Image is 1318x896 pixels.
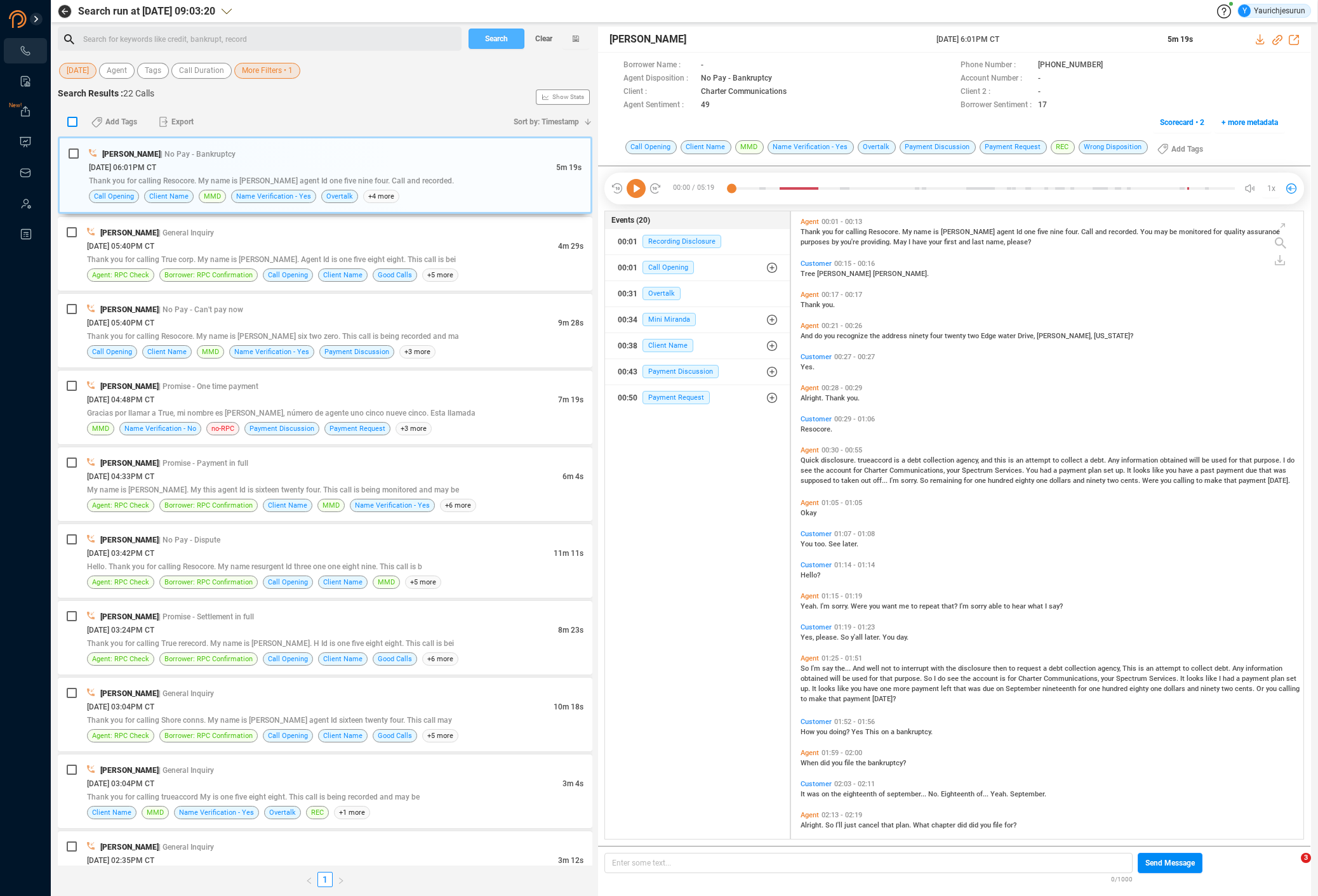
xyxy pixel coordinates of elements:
[159,459,248,468] span: | Promise - Payment in full
[956,456,981,464] span: agency,
[58,371,592,444] div: [PERSON_NAME]| Promise - One time payment[DATE] 04:48PM CT7m 19sGracias por llamar a True, mi nom...
[554,549,583,558] span: 11m 11s
[801,540,815,548] span: You
[87,395,154,404] span: [DATE] 04:48PM CT
[1121,477,1142,485] span: cents.
[234,63,300,79] button: More Filters • 1
[59,63,97,79] button: [DATE]
[1246,466,1259,475] span: due
[1015,477,1036,485] span: eighty
[211,423,234,435] span: no-RPC
[506,112,592,132] button: Sort by: Timestamp
[58,524,592,598] div: [PERSON_NAME]| No Pay - Dispute[DATE] 03:42PM CT11m 11sHello. Thank you for calling Resocore. My ...
[1196,477,1204,485] span: to
[9,93,22,118] span: New!
[947,466,962,475] span: your
[914,228,933,236] span: name
[514,112,579,132] span: Sort by: Timestamp
[832,602,851,610] span: sorry.
[889,466,947,475] span: Communications,
[605,281,790,306] button: 00:31Overtalk
[92,346,132,358] span: Call Opening
[87,332,459,341] span: Thank you for calling Resocore. My name is [PERSON_NAME] six two zero. This call is being recorde...
[87,485,459,494] span: My name is [PERSON_NAME]. My this agent Id is sixteen twenty four. This call is being monitored a...
[894,456,902,464] span: is
[902,456,907,464] span: a
[1053,466,1059,475] span: a
[797,214,1303,838] div: grid
[1081,228,1095,236] span: Call
[642,365,719,378] span: Payment Discussion
[861,238,893,246] span: providing.
[618,310,637,330] div: 00:34
[102,150,161,159] span: [PERSON_NAME]
[1108,228,1140,236] span: recorded.
[1179,228,1213,236] span: monitored
[618,284,637,304] div: 00:31
[1221,112,1278,133] span: + more metadata
[853,466,864,475] span: for
[869,228,902,236] span: Resocore.
[268,269,308,281] span: Call Opening
[822,301,835,309] span: you.
[4,160,47,185] li: Inbox
[87,255,456,264] span: Thank you for calling True corp. My name is [PERSON_NAME]. Agent Id is one five eight eight. This...
[959,602,971,610] span: I'm
[171,63,232,79] button: Call Duration
[882,332,909,340] span: address
[1161,477,1173,485] span: you
[873,270,929,278] span: [PERSON_NAME].
[1008,456,1016,464] span: is
[832,238,841,246] span: by
[422,268,458,282] span: +5 more
[994,456,1008,464] span: this
[1274,466,1286,475] span: was
[841,238,861,246] span: you're
[250,423,314,435] span: Payment Discussion
[972,238,986,246] span: last
[902,228,914,236] span: My
[164,499,253,511] span: Borrower: RPC Confirmation
[1086,477,1107,485] span: ninety
[1150,139,1211,159] button: Add Tags
[1202,456,1211,464] span: be
[618,258,637,278] div: 00:01
[161,150,236,159] span: | No Pay - Bankruptcy
[1213,228,1224,236] span: for
[67,63,89,79] span: [DATE]
[1103,466,1115,475] span: set
[164,576,253,588] span: Borrower: RPC Confirmation
[1152,466,1166,475] span: like
[1016,228,1024,236] span: Id
[1201,466,1216,475] span: past
[1037,332,1094,340] span: [PERSON_NAME],
[92,499,149,511] span: Agent: RPC Check
[363,190,399,203] span: +4 more
[1267,178,1275,199] span: 1x
[378,269,412,281] span: Good Calls
[923,456,956,464] span: collection
[959,238,972,246] span: and
[815,540,829,548] span: too.
[558,319,583,327] span: 9m 28s
[89,176,454,185] span: Thank you for calling Resocore. My name is [PERSON_NAME] agent Id one five nine four. Call and re...
[1007,238,1031,246] span: please?
[204,190,221,202] span: MMD
[535,29,552,49] span: Clear
[1065,228,1081,236] span: four.
[558,395,583,404] span: 7m 19s
[92,269,149,281] span: Agent: RPC Check
[58,136,592,214] div: [PERSON_NAME]| No Pay - Bankruptcy[DATE] 06:01PM CT5m 19sThank you for calling Resocore. My name ...
[396,422,432,435] span: +3 more
[326,190,353,202] span: Overtalk
[1160,456,1189,464] span: obtained
[1095,228,1108,236] span: and
[558,242,583,251] span: 4m 29s
[58,217,592,291] div: [PERSON_NAME]| General Inquiry[DATE] 05:40PM CT4m 29sThank you for calling True corp. My name is ...
[149,190,189,202] span: Client Name
[234,346,309,358] span: Name Verification - Yes
[1115,466,1127,475] span: up.
[1133,466,1152,475] span: looks
[1242,4,1247,17] span: Y
[556,163,582,172] span: 5m 19s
